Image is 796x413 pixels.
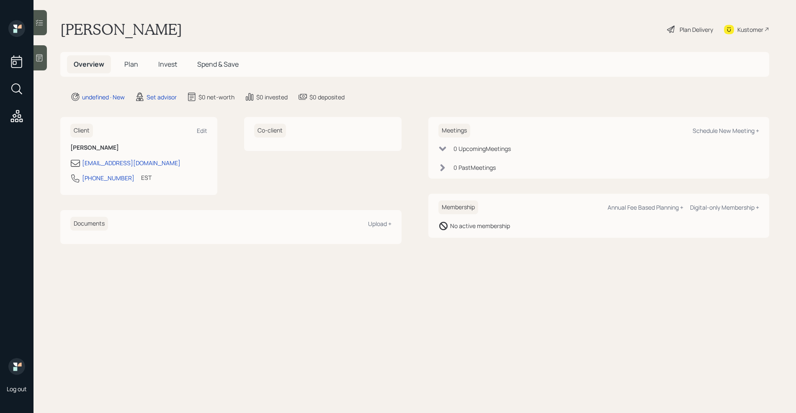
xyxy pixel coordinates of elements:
[197,60,239,69] span: Spend & Save
[70,217,108,231] h6: Documents
[737,25,763,34] div: Kustomer
[8,358,25,375] img: retirable_logo.png
[450,221,510,230] div: No active membership
[453,163,496,172] div: 0 Past Meeting s
[198,93,234,101] div: $0 net-worth
[74,60,104,69] span: Overview
[60,20,182,39] h1: [PERSON_NAME]
[690,203,759,211] div: Digital-only Membership +
[368,220,392,228] div: Upload +
[82,174,134,182] div: [PHONE_NUMBER]
[680,25,713,34] div: Plan Delivery
[158,60,177,69] span: Invest
[438,200,478,214] h6: Membership
[141,173,152,182] div: EST
[7,385,27,393] div: Log out
[82,158,180,167] div: [EMAIL_ADDRESS][DOMAIN_NAME]
[693,127,759,135] div: Schedule New Meeting +
[70,144,207,151] h6: [PERSON_NAME]
[124,60,138,69] span: Plan
[197,127,207,135] div: Edit
[254,124,286,138] h6: Co-client
[453,144,511,153] div: 0 Upcoming Meeting s
[70,124,93,138] h6: Client
[147,93,177,101] div: Set advisor
[438,124,470,138] h6: Meetings
[608,203,683,211] div: Annual Fee Based Planning +
[82,93,125,101] div: undefined · New
[309,93,345,101] div: $0 deposited
[256,93,288,101] div: $0 invested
